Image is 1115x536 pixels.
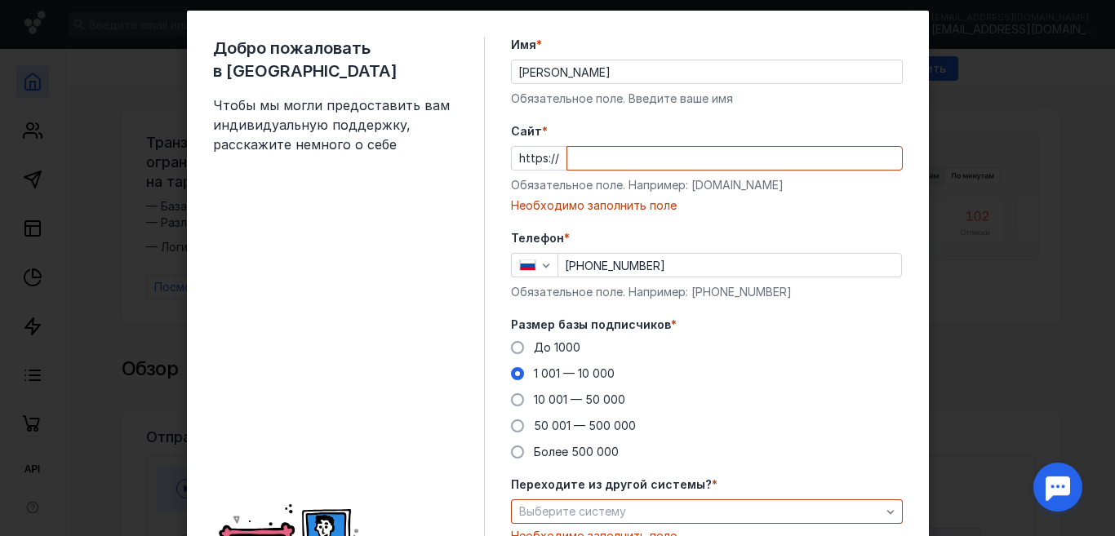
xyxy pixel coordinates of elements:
[511,91,903,107] div: Обязательное поле. Введите ваше имя
[511,317,671,333] span: Размер базы подписчиков
[213,37,458,82] span: Добро пожаловать в [GEOGRAPHIC_DATA]
[511,177,903,193] div: Обязательное поле. Например: [DOMAIN_NAME]
[519,504,626,518] span: Выберите систему
[534,392,625,406] span: 10 001 — 50 000
[511,230,564,246] span: Телефон
[213,95,458,154] span: Чтобы мы могли предоставить вам индивидуальную поддержку, расскажите немного о себе
[511,123,542,140] span: Cайт
[534,340,580,354] span: До 1000
[534,366,615,380] span: 1 001 — 10 000
[511,284,903,300] div: Обязательное поле. Например: [PHONE_NUMBER]
[511,499,903,524] button: Выберите систему
[511,197,903,214] div: Необходимо заполнить поле
[511,37,536,53] span: Имя
[534,419,636,432] span: 50 001 — 500 000
[511,476,712,493] span: Переходите из другой системы?
[534,445,619,458] span: Более 500 000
